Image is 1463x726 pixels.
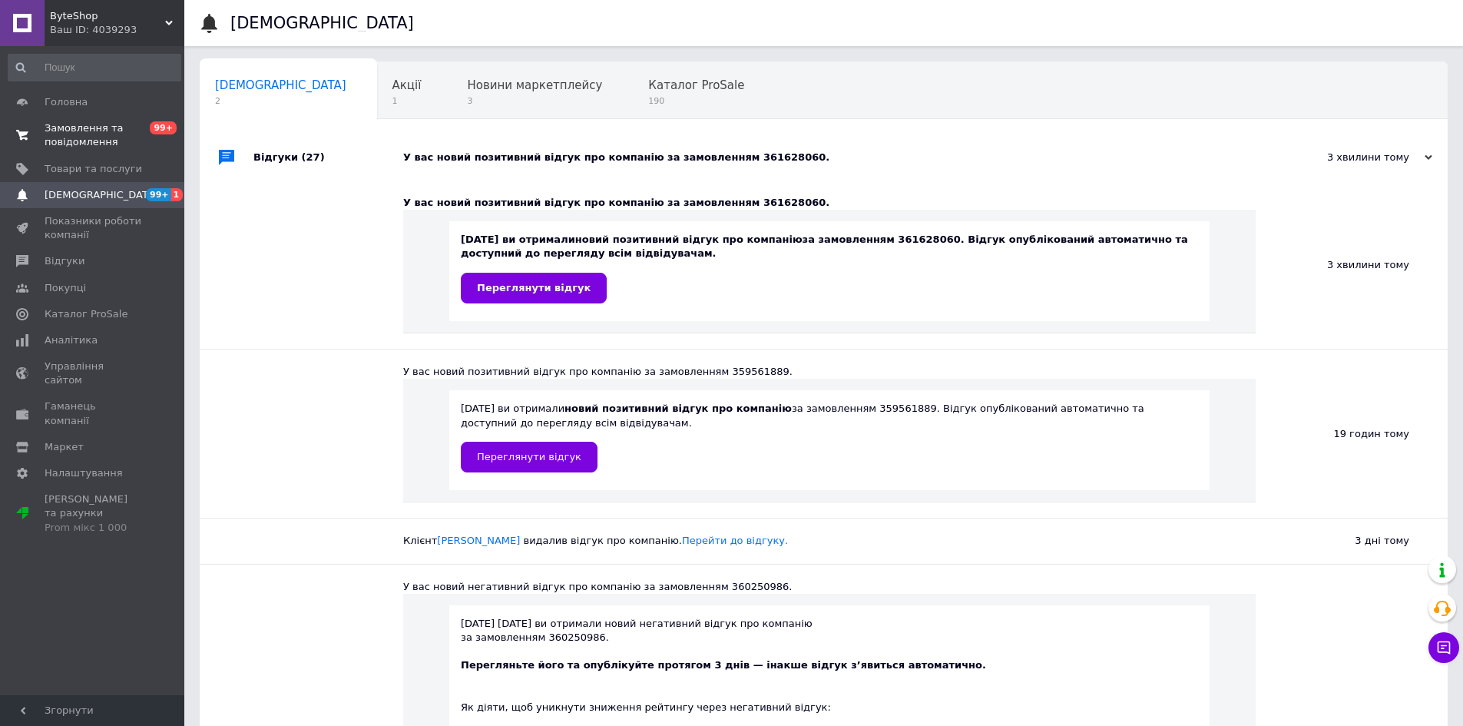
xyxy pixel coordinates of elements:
[461,402,1198,472] div: [DATE] ви отримали за замовленням 359561889. Відгук опублікований автоматично та доступний до пер...
[477,451,581,462] span: Переглянути відгук
[50,9,165,23] span: ByteShop
[403,365,1256,379] div: У вас новий позитивний відгук про компанію за замовленням 359561889.
[45,492,142,535] span: [PERSON_NAME] та рахунки
[1428,632,1459,663] button: Чат з покупцем
[1256,350,1448,518] div: 19 годин тому
[1256,519,1448,563] div: 3 дні тому
[45,307,127,321] span: Каталог ProSale
[45,333,98,347] span: Аналітика
[648,95,744,107] span: 190
[8,54,181,81] input: Пошук
[45,399,142,427] span: Гаманець компанії
[45,440,84,454] span: Маркет
[215,78,346,92] span: [DEMOGRAPHIC_DATA]
[230,14,414,32] h1: [DEMOGRAPHIC_DATA]
[45,360,142,387] span: Управління сайтом
[45,95,88,109] span: Головна
[45,254,84,268] span: Відгуки
[146,188,171,201] span: 99+
[45,521,142,535] div: Prom мікс 1 000
[461,442,597,472] a: Переглянути відгук
[682,535,788,546] a: Перейти до відгуку.
[564,403,792,414] b: новий позитивний відгук про компанію
[45,466,123,480] span: Налаштування
[253,134,403,181] div: Відгуки
[45,281,86,295] span: Покупці
[524,535,789,546] span: видалив відгук про компанію.
[403,535,788,546] span: Клієнт
[1256,181,1448,349] div: 3 хвилини тому
[575,234,803,245] b: новий позитивний відгук про компанію
[45,214,142,242] span: Показники роботи компанії
[45,121,142,149] span: Замовлення та повідомлення
[45,162,142,176] span: Товари та послуги
[392,95,422,107] span: 1
[302,151,325,163] span: (27)
[461,273,607,303] a: Переглянути відгук
[648,78,744,92] span: Каталог ProSale
[467,78,602,92] span: Новини маркетплейсу
[467,95,602,107] span: 3
[403,151,1279,164] div: У вас новий позитивний відгук про компанію за замовленням 361628060.
[171,188,184,201] span: 1
[50,23,184,37] div: Ваш ID: 4039293
[150,121,177,134] span: 99+
[403,580,1256,594] div: У вас новий негативний відгук про компанію за замовленням 360250986.
[437,535,520,546] a: [PERSON_NAME]
[45,188,158,202] span: [DEMOGRAPHIC_DATA]
[215,95,346,107] span: 2
[1279,151,1432,164] div: 3 хвилини тому
[461,659,986,671] b: Перегляньте його та опублікуйте протягом 3 днів — інакше відгук з’явиться автоматично.
[461,233,1198,303] div: [DATE] ви отримали за замовленням 361628060. Відгук опублікований автоматично та доступний до пер...
[477,282,591,293] span: Переглянути відгук
[392,78,422,92] span: Акції
[403,196,1256,210] div: У вас новий позитивний відгук про компанію за замовленням 361628060.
